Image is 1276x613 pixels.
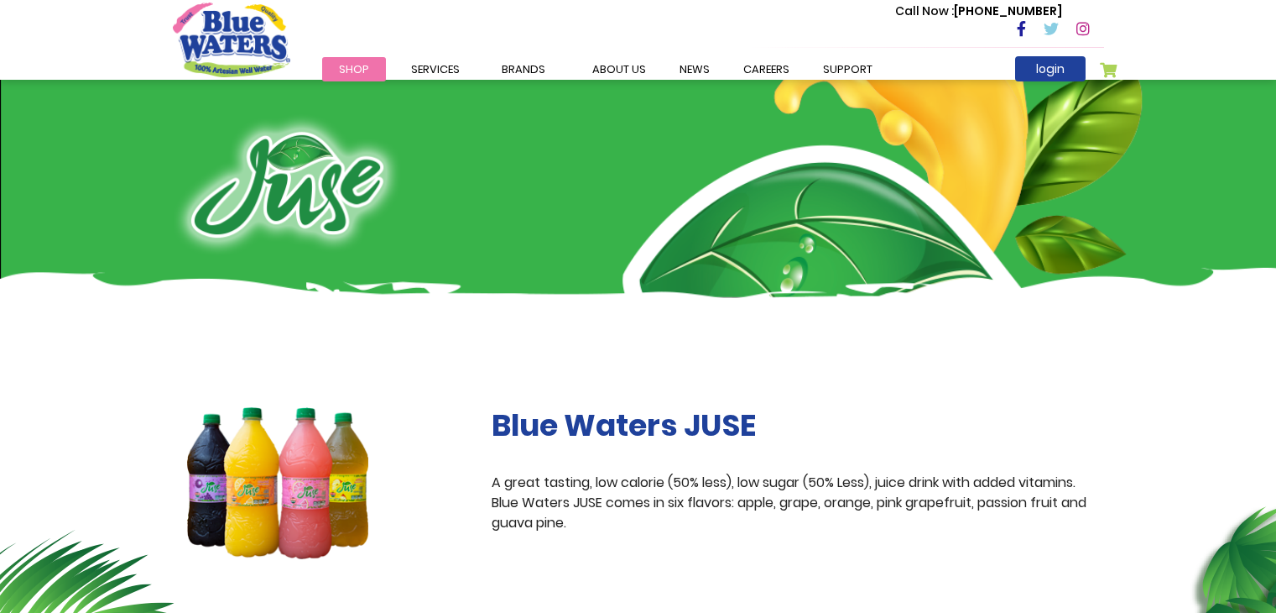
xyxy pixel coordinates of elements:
img: juse-logo.png [173,113,402,256]
a: careers [727,57,806,81]
p: A great tasting, low calorie (50% less), low sugar (50% Less), juice drink with added vitamins. B... [492,473,1104,533]
a: about us [576,57,663,81]
span: Brands [502,61,545,77]
span: Call Now : [895,3,954,19]
span: Services [411,61,460,77]
a: Brands [485,57,562,81]
a: News [663,57,727,81]
a: store logo [173,3,290,76]
a: Services [394,57,477,81]
a: support [806,57,889,81]
a: Shop [322,57,386,81]
h2: Blue Waters JUSE [492,407,1104,443]
p: [PHONE_NUMBER] [895,3,1062,20]
span: Shop [339,61,369,77]
a: login [1015,56,1086,81]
